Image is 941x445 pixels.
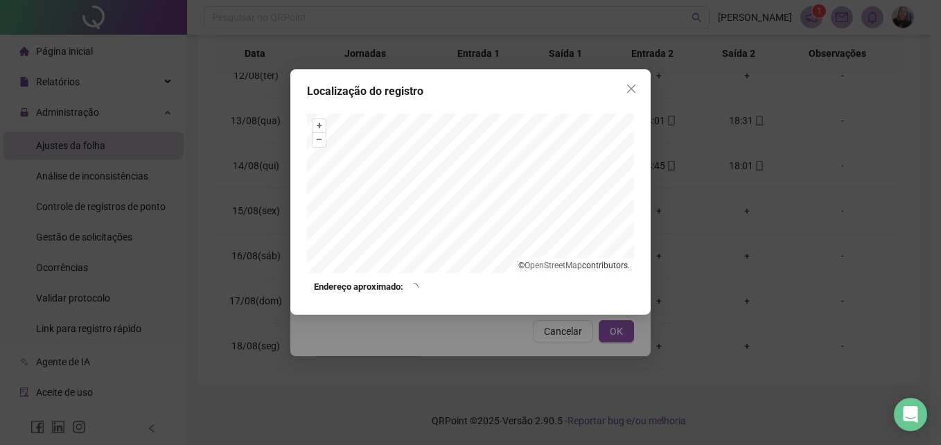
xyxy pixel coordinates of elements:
span: loading [408,282,419,293]
button: – [313,133,326,146]
button: Close [620,78,642,100]
li: © contributors. [518,261,630,270]
div: Open Intercom Messenger [894,398,927,431]
div: Localização do registro [307,83,634,100]
button: + [313,119,326,132]
span: close [626,83,637,94]
a: OpenStreetMap [525,261,582,270]
strong: Endereço aproximado: [314,280,403,294]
